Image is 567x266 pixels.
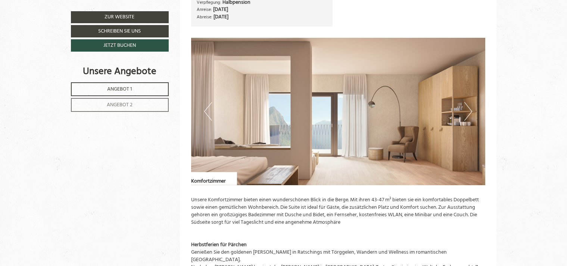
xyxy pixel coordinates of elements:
[71,65,169,79] div: Unsere Angebote
[107,101,133,109] span: Angebot 2
[191,38,485,185] img: image
[213,5,228,14] b: [DATE]
[71,25,169,37] a: Schreiben Sie uns
[191,241,485,249] div: Herbstferien für Pärchen
[191,196,485,226] p: Unsere Komfortzimmer bieten einen wunderschönen Blick in die Berge. Mit ihren 43-47 m² bieten sie...
[197,6,212,13] small: Anreise:
[71,39,169,52] a: Jetzt buchen
[464,102,472,121] button: Next
[107,85,132,94] span: Angebot 1
[204,102,212,121] button: Previous
[197,13,212,21] small: Abreise:
[214,13,228,21] b: [DATE]
[71,11,169,23] a: Zur Website
[191,172,237,185] div: Komfortzimmer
